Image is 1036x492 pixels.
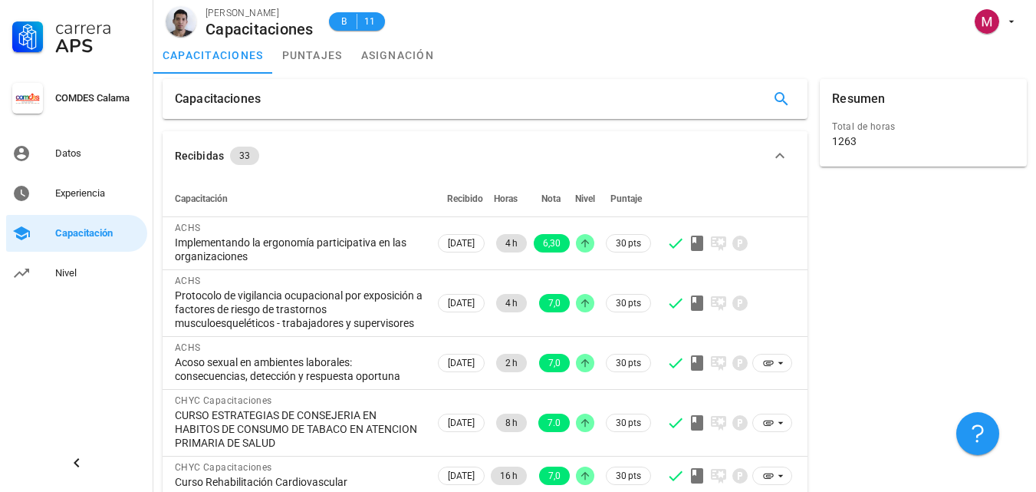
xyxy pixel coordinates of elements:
[206,5,314,21] div: [PERSON_NAME]
[597,180,654,217] th: Puntaje
[153,37,273,74] a: capacitaciones
[206,21,314,38] div: Capacitaciones
[175,276,201,286] span: ACHS
[175,462,272,473] span: CHYC Capacitaciones
[166,6,196,37] div: avatar
[616,236,641,251] span: 30 pts
[616,355,641,371] span: 30 pts
[448,467,475,484] span: [DATE]
[175,223,201,233] span: ACHS
[55,267,141,279] div: Nivel
[488,180,530,217] th: Horas
[175,147,224,164] div: Recibidas
[55,227,141,239] div: Capacitación
[530,180,573,217] th: Nota
[273,37,352,74] a: puntajes
[435,180,488,217] th: Recibido
[175,355,423,383] div: Acoso sexual en ambientes laborales: consecuencias, detección y respuesta oportuna
[55,37,141,55] div: APS
[505,234,518,253] span: 4 h
[55,18,141,37] div: Carrera
[616,415,641,431] span: 30 pts
[541,193,561,204] span: Nota
[448,295,475,312] span: [DATE]
[6,135,147,172] a: Datos
[548,467,561,485] span: 7,0
[6,175,147,212] a: Experiencia
[543,234,561,253] span: 6,30
[505,354,518,372] span: 2 h
[832,79,885,119] div: Resumen
[6,215,147,252] a: Capacitación
[175,236,423,263] div: Implementando la ergonomía participativa en las organizaciones
[448,414,475,431] span: [DATE]
[500,467,518,485] span: 16 h
[175,395,272,406] span: CHYC Capacitaciones
[239,147,250,165] span: 33
[505,414,518,432] span: 8 h
[163,131,807,180] button: Recibidas 33
[494,193,518,204] span: Horas
[548,294,561,312] span: 7,0
[55,92,141,104] div: COMDES Calama
[448,235,475,252] span: [DATE]
[448,355,475,371] span: [DATE]
[163,180,435,217] th: Capacitación
[610,193,642,204] span: Puntaje
[6,255,147,292] a: Nivel
[548,414,561,432] span: 7.0
[832,134,857,148] div: 1263
[175,342,201,353] span: ACHS
[548,354,561,372] span: 7,0
[975,9,999,34] div: avatar
[175,79,261,119] div: Capacitaciones
[175,475,423,489] div: Curso Rehabilitación Cardiovascular
[573,180,597,217] th: Nivel
[575,193,595,204] span: Nivel
[505,294,518,312] span: 4 h
[175,289,423,330] div: Protocolo de vigilancia ocupacional por exposición a factores de riesgo de trastornos musculoesqu...
[363,14,376,29] span: 11
[616,296,641,311] span: 30 pts
[55,187,141,200] div: Experiencia
[832,119,1015,134] div: Total de horas
[447,193,483,204] span: Recibido
[616,468,641,484] span: 30 pts
[338,14,350,29] span: B
[352,37,444,74] a: asignación
[175,193,228,204] span: Capacitación
[55,147,141,160] div: Datos
[175,408,423,450] div: CURSO ESTRATEGIAS DE CONSEJERIA EN HABITOS DE CONSUMO DE TABACO EN ATENCION PRIMARIA DE SALUD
